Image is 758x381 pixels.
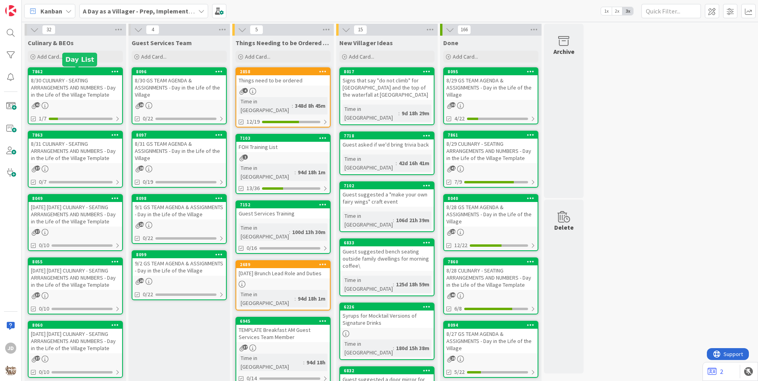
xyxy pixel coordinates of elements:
[444,75,538,100] div: 8/29 GS TEAM AGENDA & ASSIGNMENTS - Day in the Life of the Village
[236,75,330,86] div: Things need to be ordered
[394,280,431,289] div: 125d 18h 59m
[28,131,123,188] a: 78638/31 CULINARY - SEATING ARRANGEMENTS AND NUMBERS - Day in the Life of the Village Template0/7
[136,69,226,74] div: 8096
[393,216,394,225] span: :
[444,68,538,100] div: 80958/29 GS TEAM AGENDA & ASSIGNMENTS - Day in the Life of the Village
[143,290,153,299] span: 0/22
[5,343,16,354] div: JD
[396,159,397,168] span: :
[448,69,538,74] div: 8095
[448,259,538,265] div: 7860
[340,311,434,328] div: Syrups for Mocktail Versions of Signature Drinks
[454,241,467,250] span: 12/22
[132,131,227,188] a: 80978/31 GS TEAM AGENDA & ASSIGNMENTS - Day in the Life of the Village0/19
[454,368,465,376] span: 5/22
[29,195,122,227] div: 8049[DATE] [DATE] CULINARY - SEATING ARRANGEMENTS AND NUMBERS - Day in the Life of the Village Te...
[39,368,49,376] span: 0/10
[35,166,40,171] span: 37
[139,278,144,283] span: 28
[444,329,538,353] div: 8/27 GS TEAM AGENDA & ASSIGNMENTS - Day in the Life of the Village
[136,132,226,138] div: 8097
[339,303,435,360] a: 6226Syrups for Mocktail Versions of Signature DrinksTime in [GEOGRAPHIC_DATA]:180d 15h 38m
[443,131,538,188] a: 78618/29 CULINARY - SEATING ARRANGEMENTS AND NUMBERS - Day in the Life of the Village Template7/9
[394,216,431,225] div: 106d 21h 39m
[132,67,227,124] a: 80968/30 GS TEAM AGENDA & ASSIGNMENTS - Day in the Life of the Village0/22
[444,131,538,163] div: 78618/29 CULINARY - SEATING ARRANGEMENTS AND NUMBERS - Day in the Life of the Village Template
[393,344,394,352] span: :
[32,322,122,328] div: 8060
[444,258,538,265] div: 7860
[448,322,538,328] div: 8094
[444,202,538,227] div: 8/28 GS TEAM AGENDA & ASSIGNMENTS - Day in the Life of the Village
[236,201,330,208] div: 7152
[343,339,393,357] div: Time in [GEOGRAPHIC_DATA]
[132,75,226,100] div: 8/30 GS TEAM AGENDA & ASSIGNMENTS - Day in the Life of the Village
[146,25,159,34] span: 4
[393,280,394,289] span: :
[239,290,295,307] div: Time in [GEOGRAPHIC_DATA]
[132,68,226,100] div: 80968/30 GS TEAM AGENDA & ASSIGNMENTS - Day in the Life of the Village
[143,114,153,123] span: 0/22
[340,75,434,100] div: Signs that say "do not climb" for [GEOGRAPHIC_DATA] and the top of the waterfall at [GEOGRAPHIC_D...
[132,195,226,219] div: 80989/1 GS TEAM AGENDA & ASSIGNMENTS - Day in the Life of the Village
[28,194,123,251] a: 8049[DATE] [DATE] CULINARY - SEATING ARRANGEMENTS AND NUMBERS - Day in the Life of the Village Te...
[240,202,330,208] div: 7152
[28,321,123,378] a: 8060[DATE] [DATE] CULINARY - SEATING ARRANGEMENTS AND NUMBERS - Day in the Life of the Village Te...
[344,368,434,373] div: 6832
[245,53,270,60] span: Add Card...
[343,105,398,122] div: Time in [GEOGRAPHIC_DATA]
[304,358,327,367] div: 94d 18h
[132,131,226,163] div: 80978/31 GS TEAM AGENDA & ASSIGNMENTS - Day in the Life of the Village
[136,196,226,201] div: 8098
[454,305,462,313] span: 6/8
[457,25,471,34] span: 166
[235,260,331,311] a: 2689[DATE] Brunch Lead Role and DutiesTime in [GEOGRAPHIC_DATA]:94d 18h 1m
[28,39,74,47] span: Culinary & BEOs
[139,222,144,227] span: 28
[239,164,295,181] div: Time in [GEOGRAPHIC_DATA]
[454,178,462,186] span: 7/9
[349,53,374,60] span: Add Card...
[29,265,122,290] div: [DATE] [DATE] CULINARY - SEATING ARRANGEMENTS AND NUMBERS - Day in the Life of the Village Template
[444,68,538,75] div: 8095
[42,25,56,34] span: 32
[29,322,122,329] div: 8060
[29,202,122,227] div: [DATE] [DATE] CULINARY - SEATING ARRANGEMENTS AND NUMBERS - Day in the Life of the Village Template
[37,53,63,60] span: Add Card...
[65,56,94,63] h5: Day List
[708,367,723,376] a: 2
[139,102,144,107] span: 28
[236,318,330,342] div: 6945TEMPLATE Breakfast AM Guest Services Team Member
[236,135,330,152] div: 7103FOH Training List
[296,294,327,303] div: 94d 18h 1m
[32,196,122,201] div: 8049
[443,67,538,124] a: 80958/29 GS TEAM AGENDA & ASSIGNMENTS - Day in the Life of the Village4/22
[240,318,330,324] div: 6945
[444,139,538,163] div: 8/29 CULINARY - SEATING ARRANGEMENTS AND NUMBERS - Day in the Life of the Village Template
[132,68,226,75] div: 8096
[340,303,434,328] div: 6226Syrups for Mocktail Versions of Signature Drinks
[443,39,458,47] span: Done
[296,168,327,177] div: 94d 18h 1m
[132,39,192,47] span: Guest Services Team
[444,322,538,329] div: 8094
[29,131,122,139] div: 7863
[136,252,226,257] div: 8099
[239,354,303,371] div: Time in [GEOGRAPHIC_DATA]
[132,258,226,276] div: 9/2 GS TEAM AGENDA & ASSIGNMENTS - Day in the Life of the Village
[29,139,122,163] div: 8/31 CULINARY - SEATING ARRANGEMENTS AND NUMBERS - Day in the Life of the Village Template
[28,257,123,314] a: 8055[DATE] [DATE] CULINARY - SEATING ARRANGEMENTS AND NUMBERS - Day in the Life of the Village Te...
[235,67,331,128] a: 2858Things need to be orderedTime in [GEOGRAPHIC_DATA]:348d 8h 45m12/19
[29,329,122,353] div: [DATE] [DATE] CULINARY - SEATING ARRANGEMENTS AND NUMBERS - Day in the Life of the Village Template
[132,195,226,202] div: 8098
[553,47,574,56] div: Archive
[397,159,431,168] div: 42d 16h 41m
[32,132,122,138] div: 7863
[247,118,260,126] span: 12/19
[29,258,122,290] div: 8055[DATE] [DATE] CULINARY - SEATING ARRANGEMENTS AND NUMBERS - Day in the Life of the Village Te...
[344,183,434,189] div: 7102
[32,259,122,265] div: 8055
[239,223,289,241] div: Time in [GEOGRAPHIC_DATA]
[35,356,40,361] span: 37
[139,166,144,171] span: 28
